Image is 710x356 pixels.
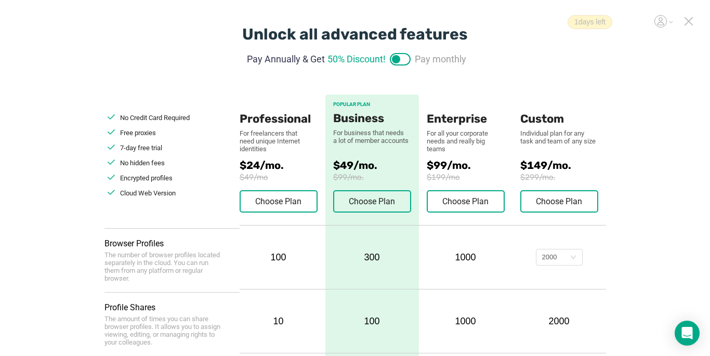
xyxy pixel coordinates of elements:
span: Pay monthly [415,52,466,66]
div: a lot of member accounts [333,137,411,144]
span: $149/mo. [520,159,606,172]
div: For freelancers that need unique Internet identities [240,129,307,153]
div: 300 [325,226,419,289]
div: 100 [240,252,318,263]
div: 2000 [542,249,557,265]
div: 100 [325,289,419,353]
div: Custom [520,95,598,126]
i: icon: down [570,254,576,261]
div: Open Intercom Messenger [675,321,700,346]
div: For business that needs [333,129,411,137]
button: Choose Plan [333,190,411,213]
div: 1000 [427,252,505,263]
div: The amount of times you can share browser profiles. It allows you to assign viewing, editing, or ... [104,315,224,346]
button: Choose Plan [427,190,505,213]
span: Encrypted profiles [120,174,173,182]
span: $99/mo. [333,173,411,182]
span: $199/mo [427,173,520,182]
div: The number of browser profiles located separately in the cloud. You can run them from any platfor... [104,251,224,282]
button: Choose Plan [240,190,318,213]
span: Pay Annually & Get [247,52,325,66]
span: $49/mo [240,173,325,182]
div: POPULAR PLAN [333,101,411,108]
div: Browser Profiles [104,239,240,248]
span: $99/mo. [427,159,520,172]
span: 1 days left [568,15,612,29]
button: Choose Plan [520,190,598,213]
div: Business [333,112,411,125]
span: 50% Discount! [327,52,386,66]
span: No Credit Card Required [120,114,190,122]
div: For all your corporate needs and really big teams [427,129,505,153]
span: $24/mo. [240,159,325,172]
span: $49/mo. [333,159,411,172]
span: 7-day free trial [120,144,162,152]
span: No hidden fees [120,159,165,167]
div: 1000 [427,316,505,327]
div: Professional [240,95,318,126]
div: 10 [240,316,318,327]
div: Enterprise [427,95,505,126]
div: Profile Shares [104,302,240,312]
span: Cloud Web Version [120,189,176,197]
span: Free proxies [120,129,156,137]
div: 2000 [520,316,598,327]
div: Individual plan for any task and team of any size [520,129,598,145]
div: Unlock all advanced features [242,25,468,44]
span: $299/mo. [520,173,606,182]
